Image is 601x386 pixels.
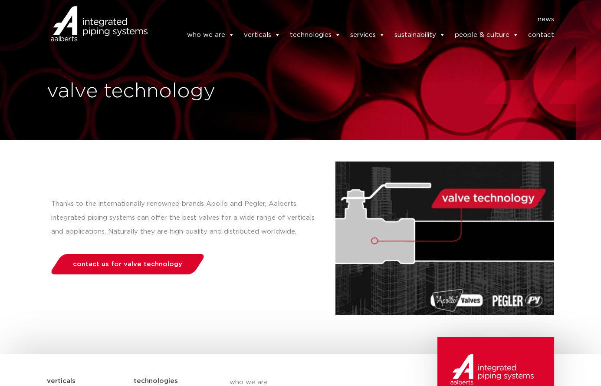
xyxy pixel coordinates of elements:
a: news [538,13,554,26]
nav: Menu [161,13,555,26]
a: services [350,26,385,44]
a: contact [528,26,554,44]
a: people & culture [455,26,519,44]
h1: valve technology [47,78,296,106]
a: technologies [290,26,341,44]
span: contact us for valve technology [73,261,182,267]
a: sustainability [394,26,445,44]
a: verticals [244,26,280,44]
a: contact us for valve technology [49,254,206,274]
a: who we are [187,26,234,44]
p: Thanks to the internationally renowned brands Apollo and Pegler, Aalberts integrated piping syste... [51,197,318,239]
